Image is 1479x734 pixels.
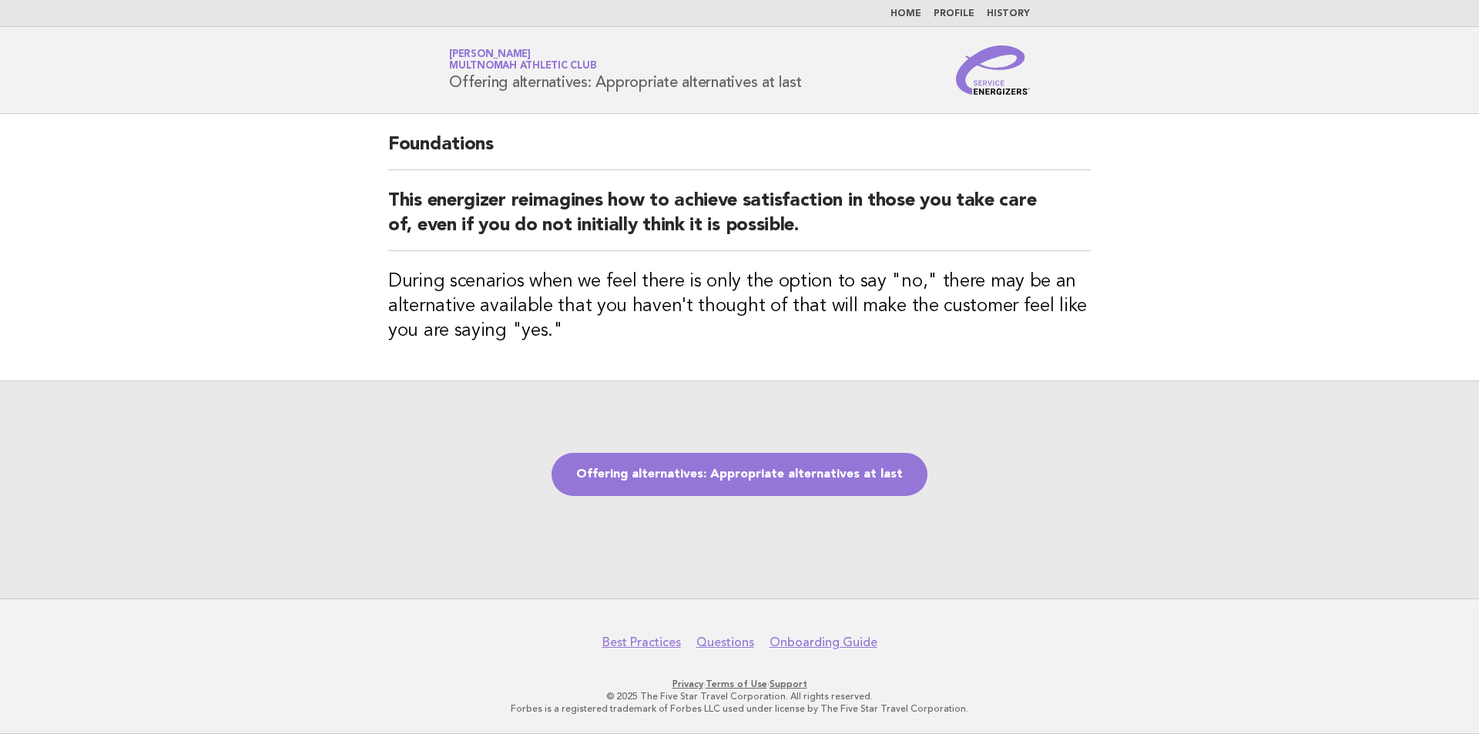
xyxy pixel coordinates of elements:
a: Support [770,679,807,689]
a: Questions [696,635,754,650]
h3: During scenarios when we feel there is only the option to say "no," there may be an alternative a... [388,270,1091,344]
h2: Foundations [388,132,1091,170]
a: Terms of Use [706,679,767,689]
img: Service Energizers [956,45,1030,95]
a: Best Practices [602,635,681,650]
span: Multnomah Athletic Club [449,62,596,72]
a: Offering alternatives: Appropriate alternatives at last [552,453,927,496]
a: Profile [934,9,974,18]
h1: Offering alternatives: Appropriate alternatives at last [449,50,801,90]
a: [PERSON_NAME]Multnomah Athletic Club [449,49,596,71]
p: · · [268,678,1211,690]
a: History [987,9,1030,18]
a: Home [890,9,921,18]
p: Forbes is a registered trademark of Forbes LLC used under license by The Five Star Travel Corpora... [268,702,1211,715]
h2: This energizer reimagines how to achieve satisfaction in those you take care of, even if you do n... [388,189,1091,251]
a: Onboarding Guide [770,635,877,650]
a: Privacy [672,679,703,689]
p: © 2025 The Five Star Travel Corporation. All rights reserved. [268,690,1211,702]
